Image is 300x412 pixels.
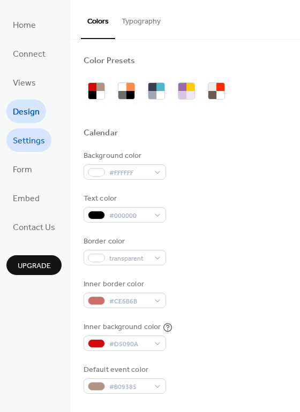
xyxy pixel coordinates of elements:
div: Border color [84,236,164,247]
span: #000000 [109,210,149,222]
a: Form [6,157,39,181]
a: Contact Us [6,215,62,239]
div: Default event color [84,364,164,376]
span: Form [13,162,32,179]
a: Settings [6,128,51,152]
a: Connect [6,42,52,65]
span: Design [13,104,40,121]
span: Settings [13,133,45,150]
span: #B09385 [109,382,149,393]
div: Text color [84,193,164,204]
span: #D5090A [109,339,149,350]
span: Upgrade [18,261,51,272]
div: Calendar [84,128,118,139]
span: transparent [109,253,149,264]
a: Home [6,13,42,36]
a: Views [6,71,42,94]
span: Contact Us [13,219,55,236]
span: Home [13,17,36,34]
span: #CE6B6B [109,296,149,307]
span: Connect [13,46,46,63]
div: Color Presets [84,56,135,67]
button: Upgrade [6,255,62,275]
div: Inner background color [84,322,161,333]
a: Embed [6,186,46,210]
span: #FFFFFF [109,167,149,179]
span: Views [13,75,36,92]
a: Design [6,100,46,123]
span: Embed [13,190,40,208]
div: Inner border color [84,279,164,290]
div: Background color [84,150,164,162]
